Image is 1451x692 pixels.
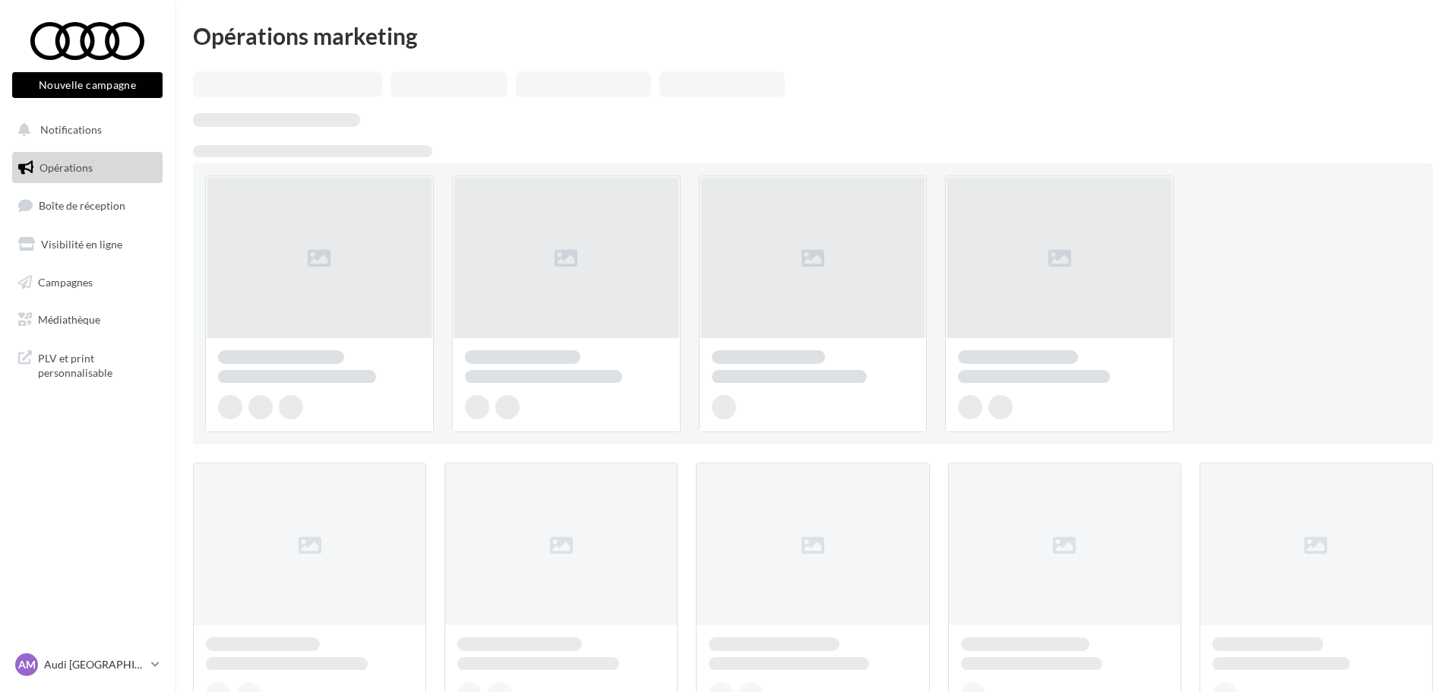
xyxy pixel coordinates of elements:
p: Audi [GEOGRAPHIC_DATA] [44,657,145,672]
a: Visibilité en ligne [9,229,166,261]
div: Opérations marketing [193,24,1433,47]
a: Campagnes [9,267,166,299]
a: AM Audi [GEOGRAPHIC_DATA] [12,650,163,679]
span: Campagnes [38,275,93,288]
a: Médiathèque [9,304,166,336]
span: Notifications [40,123,102,136]
a: PLV et print personnalisable [9,342,166,387]
span: Médiathèque [38,313,100,326]
span: Boîte de réception [39,199,125,212]
span: PLV et print personnalisable [38,348,156,381]
button: Nouvelle campagne [12,72,163,98]
a: Opérations [9,152,166,184]
a: Boîte de réception [9,189,166,222]
button: Notifications [9,114,160,146]
span: AM [18,657,36,672]
span: Opérations [40,161,93,174]
span: Visibilité en ligne [41,238,122,251]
